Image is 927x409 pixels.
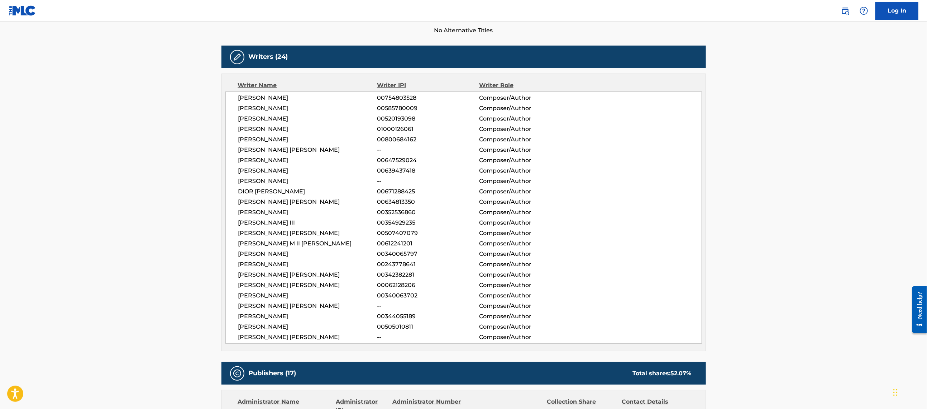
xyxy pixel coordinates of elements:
[238,146,377,154] span: [PERSON_NAME] [PERSON_NAME]
[479,260,572,269] span: Composer/Author
[893,382,898,403] div: Drag
[479,250,572,258] span: Composer/Author
[479,114,572,123] span: Composer/Author
[377,187,479,196] span: 00671288425
[238,198,377,206] span: [PERSON_NAME] [PERSON_NAME]
[238,81,377,90] div: Writer Name
[479,271,572,279] span: Composer/Author
[907,281,927,339] iframe: Resource Center
[479,229,572,238] span: Composer/Author
[377,271,479,279] span: 00342382281
[238,271,377,279] span: [PERSON_NAME] [PERSON_NAME]
[479,323,572,331] span: Composer/Author
[238,156,377,165] span: [PERSON_NAME]
[479,177,572,185] span: Composer/Author
[377,81,479,90] div: Writer IPI
[238,250,377,258] span: [PERSON_NAME]
[377,291,479,300] span: 00340063702
[238,125,377,133] span: [PERSON_NAME]
[860,6,868,15] img: help
[479,208,572,217] span: Composer/Author
[891,375,927,409] iframe: Chat Widget
[377,229,479,238] span: 00507407079
[479,218,572,227] span: Composer/Author
[377,198,479,206] span: 00634813350
[479,302,572,310] span: Composer/Author
[479,333,572,342] span: Composer/Author
[377,156,479,165] span: 00647529024
[377,323,479,331] span: 00505010811
[377,135,479,144] span: 00800684162
[238,177,377,185] span: [PERSON_NAME]
[671,370,692,377] span: 52.07 %
[238,302,377,310] span: [PERSON_NAME] [PERSON_NAME]
[479,312,572,321] span: Composer/Author
[238,104,377,113] span: [PERSON_NAME]
[238,114,377,123] span: [PERSON_NAME]
[233,53,242,61] img: Writers
[249,369,296,377] h5: Publishers (17)
[377,333,479,342] span: --
[238,229,377,238] span: [PERSON_NAME] [PERSON_NAME]
[377,218,479,227] span: 00354929235
[377,94,479,102] span: 00754803528
[479,291,572,300] span: Composer/Author
[221,26,706,35] span: No Alternative Titles
[377,250,479,258] span: 00340065797
[249,53,288,61] h5: Writers (24)
[377,312,479,321] span: 00344055189
[238,187,377,196] span: DIOR [PERSON_NAME]
[479,187,572,196] span: Composer/Author
[238,312,377,321] span: [PERSON_NAME]
[479,239,572,248] span: Composer/Author
[479,198,572,206] span: Composer/Author
[841,6,850,15] img: search
[238,281,377,290] span: [PERSON_NAME] [PERSON_NAME]
[377,281,479,290] span: 00062128206
[238,260,377,269] span: [PERSON_NAME]
[479,125,572,133] span: Composer/Author
[377,104,479,113] span: 00585780009
[479,146,572,154] span: Composer/Author
[9,5,36,16] img: MLC Logo
[238,291,377,300] span: [PERSON_NAME]
[479,104,572,113] span: Composer/Author
[377,166,479,175] span: 00639437418
[238,135,377,144] span: [PERSON_NAME]
[238,239,377,248] span: [PERSON_NAME] M II [PERSON_NAME]
[377,302,479,310] span: --
[238,94,377,102] span: [PERSON_NAME]
[238,333,377,342] span: [PERSON_NAME] [PERSON_NAME]
[875,2,918,20] a: Log In
[238,218,377,227] span: [PERSON_NAME] III
[479,281,572,290] span: Composer/Author
[479,135,572,144] span: Composer/Author
[238,208,377,217] span: [PERSON_NAME]
[633,369,692,378] div: Total shares:
[377,239,479,248] span: 00612241201
[377,260,479,269] span: 00243778641
[838,4,852,18] a: Public Search
[479,166,572,175] span: Composer/Author
[233,369,242,378] img: Publishers
[857,4,871,18] div: Help
[479,94,572,102] span: Composer/Author
[238,166,377,175] span: [PERSON_NAME]
[479,81,572,90] div: Writer Role
[377,177,479,185] span: --
[238,323,377,331] span: [PERSON_NAME]
[377,208,479,217] span: 00352536860
[479,156,572,165] span: Composer/Author
[377,125,479,133] span: 01000126061
[377,114,479,123] span: 00520193098
[377,146,479,154] span: --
